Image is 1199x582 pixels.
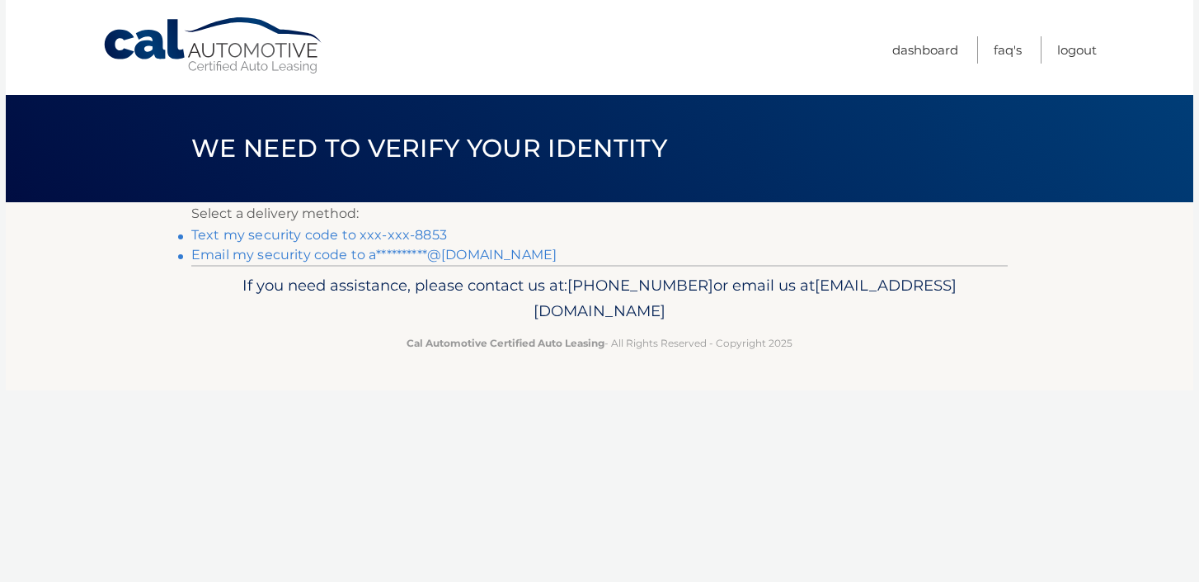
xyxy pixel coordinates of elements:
a: Cal Automotive [102,17,325,75]
strong: Cal Automotive Certified Auto Leasing [407,337,604,349]
a: Logout [1057,36,1097,64]
p: If you need assistance, please contact us at: or email us at [202,272,997,325]
span: We need to verify your identity [191,133,667,163]
span: [PHONE_NUMBER] [567,276,713,295]
a: Dashboard [892,36,958,64]
p: Select a delivery method: [191,202,1008,225]
a: Text my security code to xxx-xxx-8853 [191,227,447,243]
a: FAQ's [994,36,1022,64]
p: - All Rights Reserved - Copyright 2025 [202,334,997,352]
a: Email my security code to a**********@[DOMAIN_NAME] [191,247,557,263]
